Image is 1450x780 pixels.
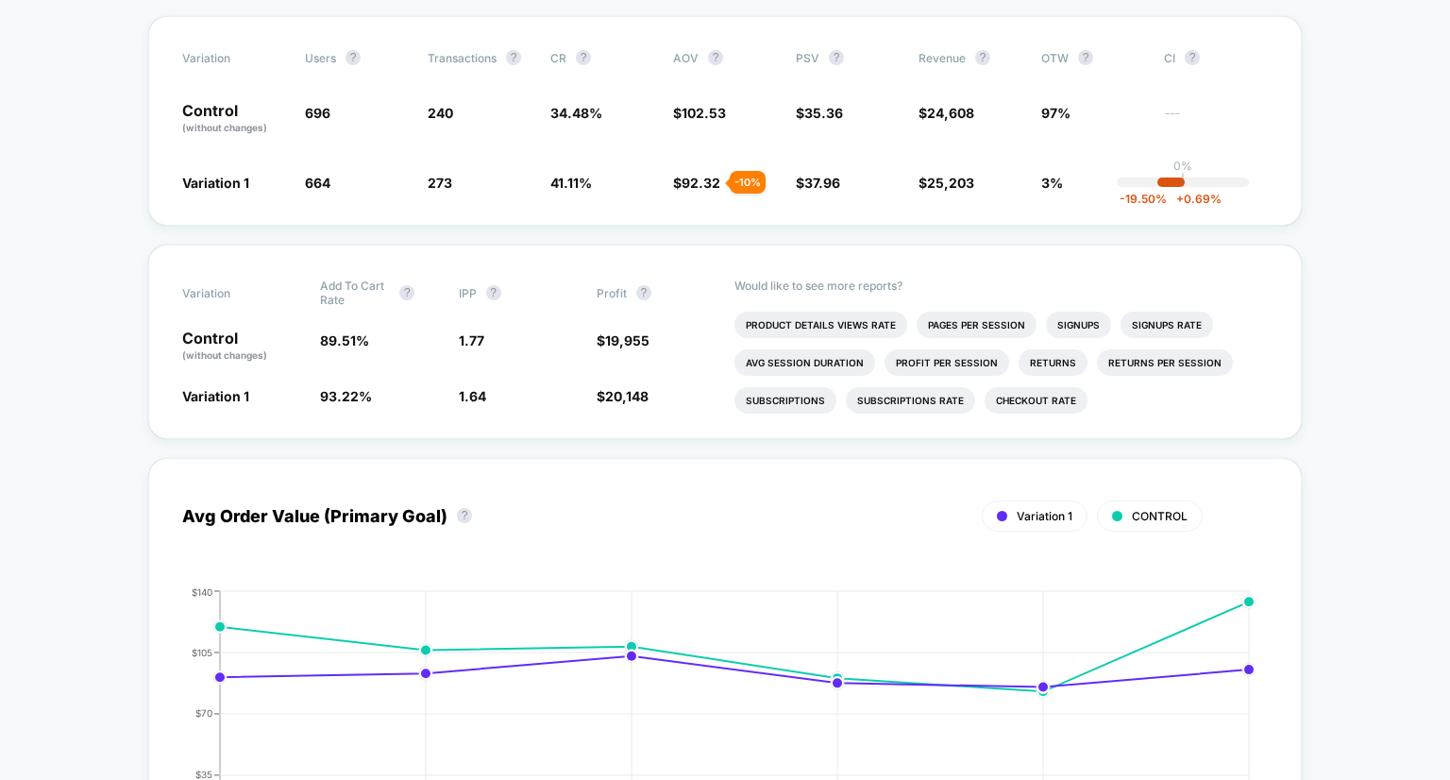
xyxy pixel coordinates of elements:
span: $ [597,332,649,348]
span: 3% [1041,175,1063,191]
span: Variation [182,279,286,307]
span: $ [673,175,720,191]
p: Would like to see more reports? [734,279,1268,293]
p: Control [182,331,301,363]
p: 0% [1173,159,1192,173]
span: 24,608 [927,105,974,121]
li: Returns Per Session [1097,349,1233,376]
span: users [305,51,336,65]
span: CONTROL [1132,509,1188,523]
button: ? [829,50,844,65]
button: ? [346,50,361,65]
span: 1.64 [459,388,486,404]
span: $ [796,175,840,191]
span: --- [1164,108,1268,135]
button: ? [457,508,472,523]
span: (without changes) [182,349,267,361]
span: 696 [305,105,330,121]
button: ? [975,50,990,65]
span: -19.50 % [1120,192,1167,206]
span: Variation [182,50,286,65]
span: 273 [428,175,452,191]
span: $ [796,105,843,121]
span: (without changes) [182,122,267,133]
span: 34.48 % [550,105,602,121]
div: - 10 % [730,171,766,194]
span: Variation 1 [1017,509,1072,523]
span: 97% [1041,105,1071,121]
button: ? [486,285,501,300]
li: Avg Session Duration [734,349,875,376]
span: Revenue [919,51,966,65]
span: Add To Cart Rate [320,279,390,307]
li: Profit Per Session [885,349,1009,376]
p: | [1181,173,1185,187]
button: ? [708,50,723,65]
span: 0.69 % [1167,192,1222,206]
button: ? [1185,50,1200,65]
span: AOV [673,51,699,65]
span: 93.22 % [320,388,372,404]
span: 25,203 [927,175,974,191]
span: 102.53 [682,105,726,121]
button: ? [506,50,521,65]
button: ? [399,285,414,300]
span: $ [597,388,649,404]
li: Subscriptions [734,387,836,414]
span: 20,148 [605,388,649,404]
span: 37.96 [804,175,840,191]
li: Subscriptions Rate [846,387,975,414]
button: ? [1078,50,1093,65]
p: Control [182,103,286,135]
span: Profit [597,286,627,300]
span: CI [1164,50,1268,65]
tspan: $140 [192,586,212,598]
span: 240 [428,105,453,121]
li: Signups [1046,312,1111,338]
tspan: $70 [195,708,212,720]
span: Transactions [428,51,497,65]
span: 89.51 % [320,332,369,348]
span: 664 [305,175,330,191]
li: Returns [1019,349,1087,376]
tspan: $105 [192,647,212,658]
span: 1.77 [459,332,484,348]
span: $ [673,105,726,121]
span: 19,955 [605,332,649,348]
span: OTW [1041,50,1145,65]
span: PSV [796,51,819,65]
span: $ [919,105,974,121]
span: Variation 1 [182,388,249,404]
li: Checkout Rate [985,387,1087,414]
span: 35.36 [804,105,843,121]
li: Product Details Views Rate [734,312,907,338]
span: Variation 1 [182,175,249,191]
button: ? [576,50,591,65]
button: ? [636,285,651,300]
span: 41.11 % [550,175,592,191]
li: Signups Rate [1121,312,1213,338]
li: Pages Per Session [917,312,1037,338]
span: + [1176,192,1184,206]
span: 92.32 [682,175,720,191]
span: CR [550,51,566,65]
span: $ [919,175,974,191]
span: IPP [459,286,477,300]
